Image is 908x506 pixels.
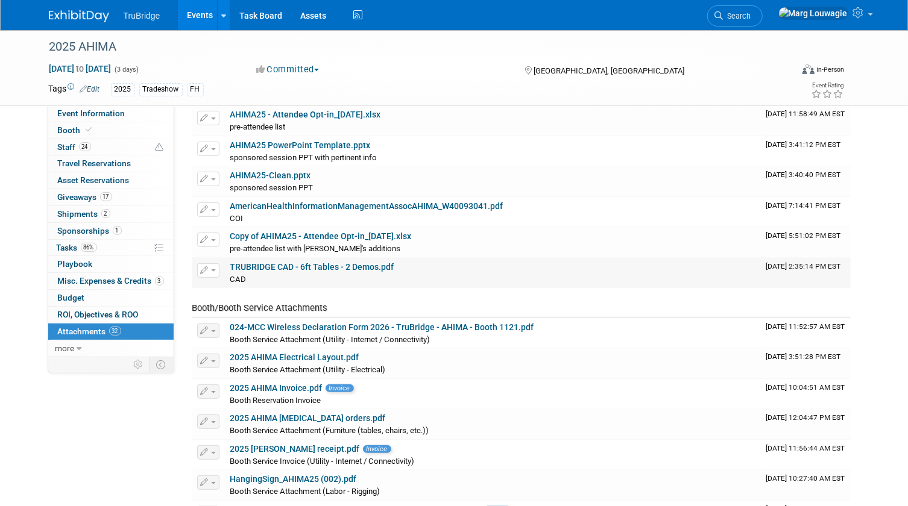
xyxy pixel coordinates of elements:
[48,273,174,289] a: Misc. Expenses & Credits3
[192,302,328,313] span: Booth/Booth Service Attachments
[761,440,851,470] td: Upload Timestamp
[48,256,174,272] a: Playbook
[86,126,92,133] i: Booth reservation complete
[812,83,844,89] div: Event Rating
[230,322,534,332] a: 024-MCC Wireless Declaration Form 2026 - TruBridge - AHIMA - Booth 1121.pdf
[230,170,311,180] a: AHIMA25-Clean.pptx
[114,66,139,73] span: (3 days)
[230,214,244,223] span: COI
[58,259,93,269] span: Playbook
[363,445,391,453] span: Invoice
[156,142,164,153] span: Potential Scheduling Conflict -- at least one attendee is tagged in another overlapping event.
[101,209,110,218] span: 2
[326,384,354,392] span: Invoice
[55,343,75,353] span: more
[230,352,359,362] a: 2025 AHIMA Electrical Layout.pdf
[230,383,323,393] a: 2025 AHIMA Invoice.pdf
[100,192,112,201] span: 17
[58,108,125,118] span: Event Information
[230,474,357,484] a: HangingSign_AHIMA25 (002).pdf
[139,83,183,96] div: Tradeshow
[79,142,91,151] span: 24
[230,396,321,405] span: Booth Reservation Invoice
[124,11,160,20] span: TruBridge
[230,153,377,162] span: sponsored session PPT with pertinent info
[49,63,112,74] span: [DATE] [DATE]
[230,426,429,435] span: Booth Service Attachment (Furniture (tables, chairs, etc.))
[48,223,174,239] a: Sponsorships1
[48,307,174,323] a: ROI, Objectives & ROO
[58,293,85,302] span: Budget
[761,227,851,257] td: Upload Timestamp
[766,262,841,270] span: Upload Timestamp
[48,290,174,306] a: Budget
[111,83,135,96] div: 2025
[761,409,851,439] td: Upload Timestamp
[766,383,845,392] span: Upload Timestamp
[75,64,86,73] span: to
[58,175,130,185] span: Asset Reservations
[766,170,841,179] span: Upload Timestamp
[48,155,174,172] a: Travel Reservations
[761,197,851,227] td: Upload Timestamp
[766,110,845,118] span: Upload Timestamp
[58,310,139,319] span: ROI, Objectives & ROO
[761,470,851,500] td: Upload Timestamp
[766,444,845,452] span: Upload Timestamp
[230,201,503,211] a: AmericanHealthInformationManagementAssocAHIMA_W40093041.pdf
[80,85,100,93] a: Edit
[761,136,851,166] td: Upload Timestamp
[113,226,122,235] span: 1
[155,276,164,286] span: 3
[128,357,150,372] td: Personalize Event Tab Strip
[49,83,100,96] td: Tags
[766,201,841,210] span: Upload Timestamp
[48,122,174,139] a: Booth
[230,335,430,344] span: Booth Service Attachment (Utility - Internet / Connectivity)
[230,365,386,374] span: Booth Service Attachment (Utility - Electrical)
[48,172,174,189] a: Asset Reservations
[58,158,131,168] span: Travel Reservations
[766,231,841,240] span: Upload Timestamp
[58,192,112,202] span: Giveaways
[48,189,174,205] a: Giveaways17
[58,209,110,219] span: Shipments
[230,183,314,192] span: sponsored session PPT
[534,66,684,75] span: [GEOGRAPHIC_DATA], [GEOGRAPHIC_DATA]
[761,348,851,378] td: Upload Timestamp
[766,140,841,149] span: Upload Timestamp
[109,326,121,336] span: 32
[48,206,174,222] a: Shipments2
[230,413,386,423] a: 2025 AHIMA [MEDICAL_DATA] orders.pdf
[58,142,91,152] span: Staff
[761,105,851,136] td: Upload Timestamp
[48,139,174,155] a: Staff24
[230,110,381,119] a: AHIMA25 - Attendee Opt-in_[DATE].xlsx
[230,444,360,454] a: 2025 [PERSON_NAME] receipt.pdf
[48,323,174,340] a: Attachments32
[761,318,851,348] td: Upload Timestamp
[766,474,845,483] span: Upload Timestamp
[48,105,174,122] a: Event Information
[57,243,97,252] span: Tasks
[58,276,164,286] span: Misc. Expenses & Credits
[230,231,412,241] a: Copy of AHIMA25 - Attendee Opt-in_[DATE].xlsx
[48,340,174,357] a: more
[149,357,174,372] td: Toggle Event Tabs
[761,379,851,409] td: Upload Timestamp
[230,487,380,496] span: Booth Service Attachment (Labor - Rigging)
[45,36,777,58] div: 2025 AHIMA
[81,243,97,252] span: 86%
[187,83,204,96] div: FH
[761,166,851,196] td: Upload Timestamp
[778,7,848,20] img: Marg Louwagie
[230,122,286,131] span: pre-attendee list
[761,258,851,288] td: Upload Timestamp
[230,244,401,253] span: pre-attendee list with [PERSON_NAME]'s additions
[230,457,415,466] span: Booth Service Invoice (Utility - Internet / Connectivity)
[766,352,841,361] span: Upload Timestamp
[48,240,174,256] a: Tasks86%
[252,63,324,76] button: Committed
[766,322,845,331] span: Upload Timestamp
[230,262,394,272] a: TRUBRIDGE CAD - 6ft Tables - 2 Demos.pdf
